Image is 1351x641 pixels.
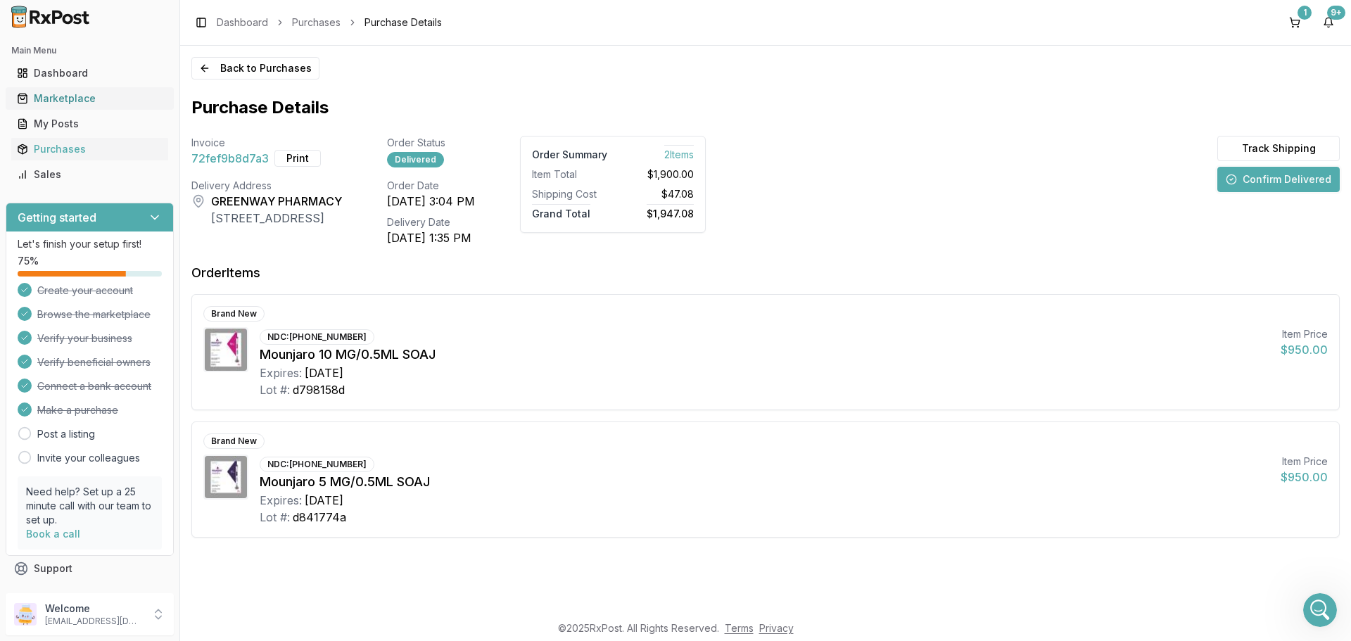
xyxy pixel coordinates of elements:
[647,204,694,220] span: $1,947.08
[62,88,259,115] div: Mounjaro 5 needed under $1030 with shipping.
[211,210,342,227] div: [STREET_ADDRESS]
[1303,593,1337,627] iframe: Intercom live chat
[68,18,137,32] p: Active 15h ago
[26,485,153,527] p: Need help? Set up a 25 minute call with our team to set up.
[191,96,1340,119] h1: Purchase Details
[11,191,270,233] div: JEFFREY says…
[293,509,346,526] div: d841774a
[220,6,247,32] button: Home
[532,167,607,182] div: Item Total
[45,616,143,627] p: [EMAIL_ADDRESS][DOMAIN_NAME]
[6,113,174,135] button: My Posts
[17,117,163,131] div: My Posts
[217,15,442,30] nav: breadcrumb
[11,135,231,179] div: I wouldn't be able to get it for you [DATE] to ship out if that is ok?
[1283,11,1306,34] a: 1
[11,61,270,80] div: [DATE]
[37,379,151,393] span: Connect a bank account
[6,6,96,28] img: RxPost Logo
[217,15,268,30] a: Dashboard
[11,137,168,162] a: Purchases
[260,472,1269,492] div: Mounjaro 5 MG/0.5ML SOAJ
[1281,327,1328,341] div: Item Price
[191,179,342,193] div: Delivery Address
[387,136,475,150] div: Order Status
[17,91,163,106] div: Marketplace
[51,363,270,407] div: Geez! got another one.. can you find 2 boxes?? TY
[191,136,342,150] div: Invoice
[11,80,270,135] div: JEFFREY says…
[12,431,269,455] textarea: Message…
[44,461,56,472] button: Gif picker
[260,329,374,345] div: NDC: [PHONE_NUMBER]
[205,329,247,371] img: Mounjaro 10 MG/0.5ML SOAJ
[242,199,259,213] div: yes
[26,528,80,540] a: Book a call
[305,492,343,509] div: [DATE]
[305,364,343,381] div: [DATE]
[11,162,168,187] a: Sales
[532,148,607,162] div: Order Summary
[23,144,220,171] div: I wouldn't be able to get it for you [DATE] to ship out if that is ok?
[37,355,151,369] span: Verify beneficial owners
[22,461,33,472] button: Emoji picker
[6,581,174,607] button: Feedback
[191,150,269,167] span: 72fef9b8d7a3
[260,457,374,472] div: NDC: [PHONE_NUMBER]
[1317,11,1340,34] button: 9+
[45,602,143,616] p: Welcome
[387,152,444,167] div: Delivered
[203,433,265,449] div: Brand New
[37,331,132,345] span: Verify your business
[260,509,290,526] div: Lot #:
[260,364,302,381] div: Expires:
[1327,6,1345,20] div: 9+
[17,142,163,156] div: Purchases
[211,193,342,210] div: GREENWAY PHARMACY
[191,263,260,283] div: Order Items
[387,229,475,246] div: [DATE] 1:35 PM
[191,57,319,80] button: Back to Purchases
[759,622,794,634] a: Privacy
[11,61,168,86] a: Dashboard
[18,209,96,226] h3: Getting started
[51,307,270,352] div: Hello, We are looking for a Mounjaro 10mg! Can you help?
[51,80,270,124] div: Mounjaro 5 needed under $1030 with shipping.
[6,62,174,84] button: Dashboard
[40,8,63,30] img: Profile image for Manuel
[34,587,82,601] span: Feedback
[6,556,174,581] button: Support
[532,204,590,220] span: Grand Total
[1298,6,1312,20] div: 1
[203,306,265,322] div: Brand New
[231,191,270,222] div: yes
[37,403,118,417] span: Make a purchase
[260,381,290,398] div: Lot #:
[1281,455,1328,469] div: Item Price
[17,66,163,80] div: Dashboard
[37,307,151,322] span: Browse the marketplace
[23,241,220,268] div: I will have in your cart [DATE] and will message you
[6,138,174,160] button: Purchases
[387,215,475,229] div: Delivery Date
[11,307,270,363] div: JEFFREY says…
[11,288,270,307] div: [DATE]
[11,232,231,277] div: I will have in your cart [DATE] and will message you
[1217,167,1340,192] button: Confirm Delivered
[68,7,160,18] h1: [PERSON_NAME]
[619,187,694,201] div: $47.08
[387,193,475,210] div: [DATE] 3:04 PM
[247,6,272,31] div: Close
[205,456,247,498] img: Mounjaro 5 MG/0.5ML SOAJ
[37,451,140,465] a: Invite your colleagues
[11,18,270,61] div: JEFFREY says…
[1281,469,1328,485] div: $950.00
[293,381,345,398] div: d798158d
[14,603,37,626] img: User avatar
[11,363,270,419] div: JEFFREY says…
[725,622,754,634] a: Terms
[11,232,270,288] div: Manuel says…
[532,187,607,201] div: Shipping Cost
[11,419,270,438] div: [DATE]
